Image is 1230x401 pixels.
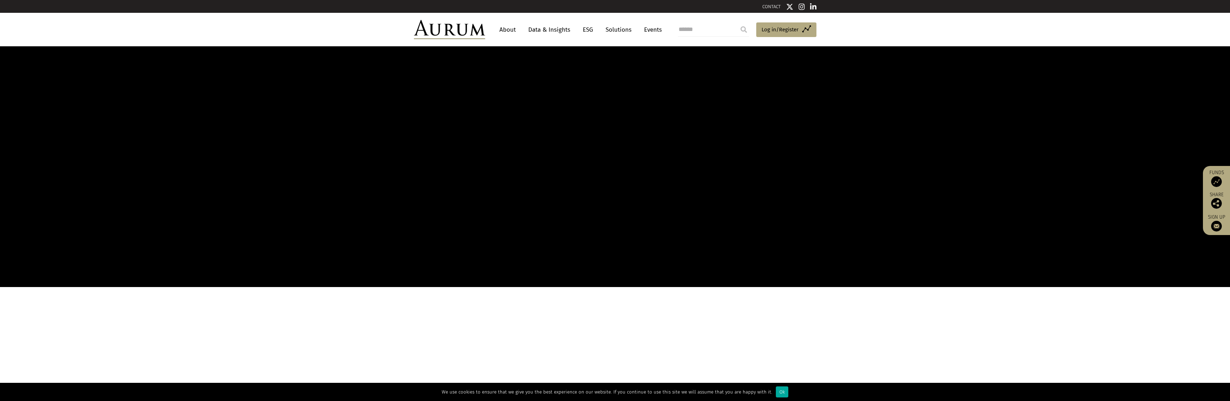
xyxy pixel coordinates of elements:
[525,23,574,36] a: Data & Insights
[810,3,816,10] img: Linkedin icon
[1211,198,1222,209] img: Share this post
[1206,214,1226,231] a: Sign up
[762,25,799,34] span: Log in/Register
[1206,170,1226,187] a: Funds
[786,3,793,10] img: Twitter icon
[1211,176,1222,187] img: Access Funds
[1206,192,1226,209] div: Share
[737,22,751,37] input: Submit
[756,22,816,37] a: Log in/Register
[414,20,485,39] img: Aurum
[640,23,662,36] a: Events
[579,23,597,36] a: ESG
[602,23,635,36] a: Solutions
[1211,221,1222,231] img: Sign up to our newsletter
[776,386,788,397] div: Ok
[496,23,519,36] a: About
[762,4,781,9] a: CONTACT
[799,3,805,10] img: Instagram icon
